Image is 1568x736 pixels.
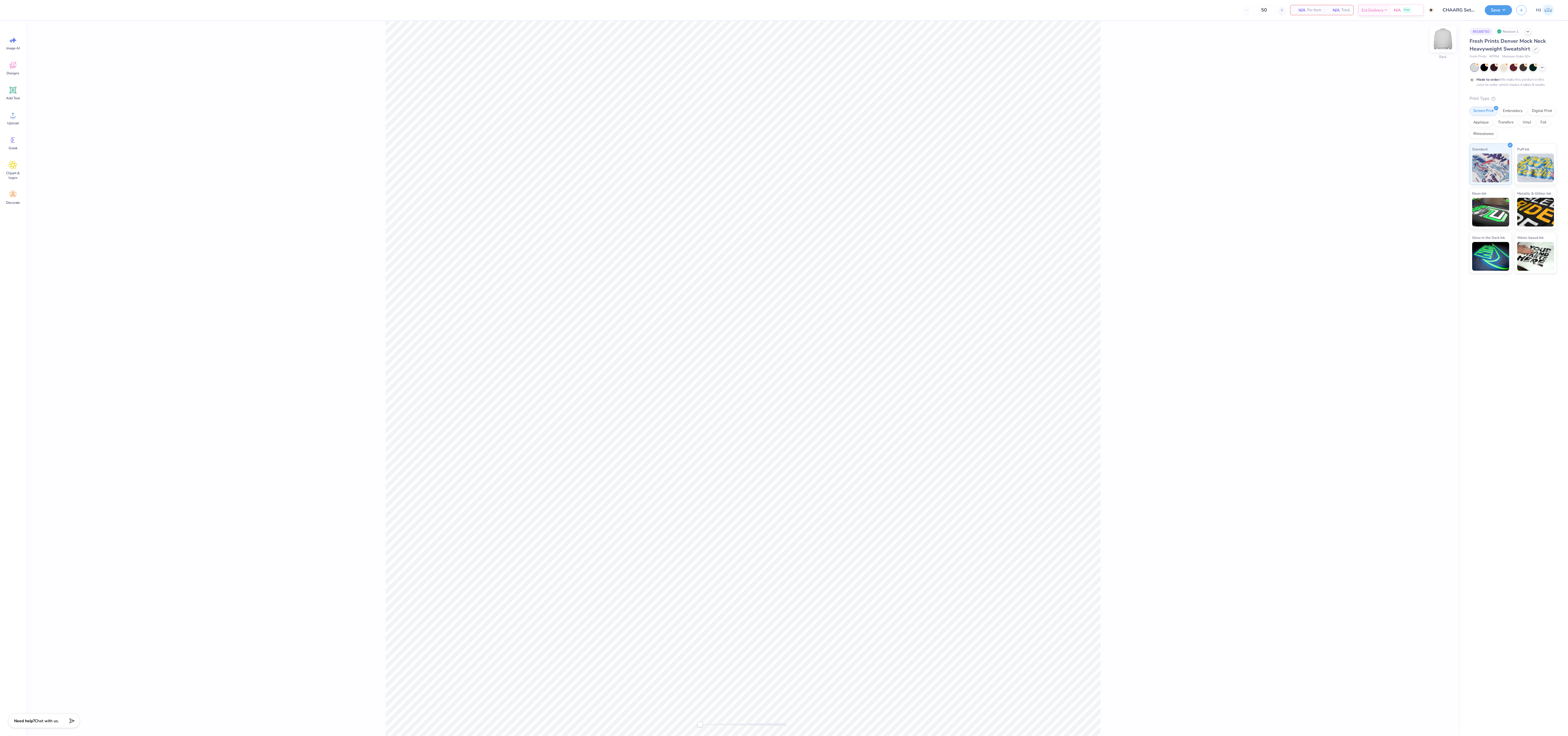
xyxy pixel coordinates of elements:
[1517,154,1554,182] img: Puff Ink
[35,718,59,724] span: Chat with us.
[1517,190,1551,196] span: Metallic & Glitter Ink
[1472,146,1487,152] span: Standard
[1341,7,1350,13] span: Total
[1476,77,1547,87] div: We make this product in this color to order, which means it takes 8 weeks.
[9,146,18,150] span: Greek
[1517,235,1544,241] span: Water based Ink
[1253,5,1275,15] input: – –
[6,200,20,205] span: Decorate
[1489,54,1499,59] span: # FP94
[1307,7,1321,13] span: Per Item
[1536,7,1541,13] span: HJ
[1528,107,1556,115] div: Digital Print
[3,171,22,180] span: Clipart & logos
[1404,8,1410,12] span: Free
[1485,5,1512,15] button: Save
[1431,28,1454,51] img: Back
[1517,146,1529,152] span: Puff Ink
[6,96,20,100] span: Add Text
[1394,7,1401,13] span: N/A
[1439,54,1447,59] div: Back
[1537,118,1550,127] div: Foil
[1517,198,1554,226] img: Metallic & Glitter Ink
[1362,7,1383,13] span: Est. Delivery
[1470,54,1487,59] span: Fresh Prints
[1472,154,1509,182] img: Standard
[1470,130,1497,138] div: Rhinestones
[1517,242,1554,271] img: Water based Ink
[1470,38,1546,52] span: Fresh Prints Denver Mock Neck Heavyweight Sweatshirt
[1499,107,1526,115] div: Embroidery
[1472,235,1505,241] span: Glow in the Dark Ink
[6,46,20,51] span: Image AI
[1542,4,1554,16] img: Hughe Josh Cabanete
[1438,4,1480,16] input: Untitled Design
[697,722,703,727] div: Accessibility label
[1472,242,1509,271] img: Glow in the Dark Ink
[7,71,19,75] span: Designs
[1494,118,1517,127] div: Transfers
[1519,118,1535,127] div: Vinyl
[1472,190,1486,196] span: Neon Ink
[1502,54,1531,59] span: Minimum Order: 50 +
[1472,198,1509,226] img: Neon Ink
[1470,95,1557,102] div: Print Type
[1495,28,1522,35] div: Revision 1
[1476,77,1500,82] strong: Made to order:
[1470,28,1493,35] div: # 516873O
[7,121,19,125] span: Upload
[1534,4,1557,16] a: HJ
[14,718,35,724] strong: Need help?
[1470,107,1497,115] div: Screen Print
[1328,7,1340,13] span: N/A
[1470,118,1493,127] div: Applique
[1294,7,1305,13] span: N/A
